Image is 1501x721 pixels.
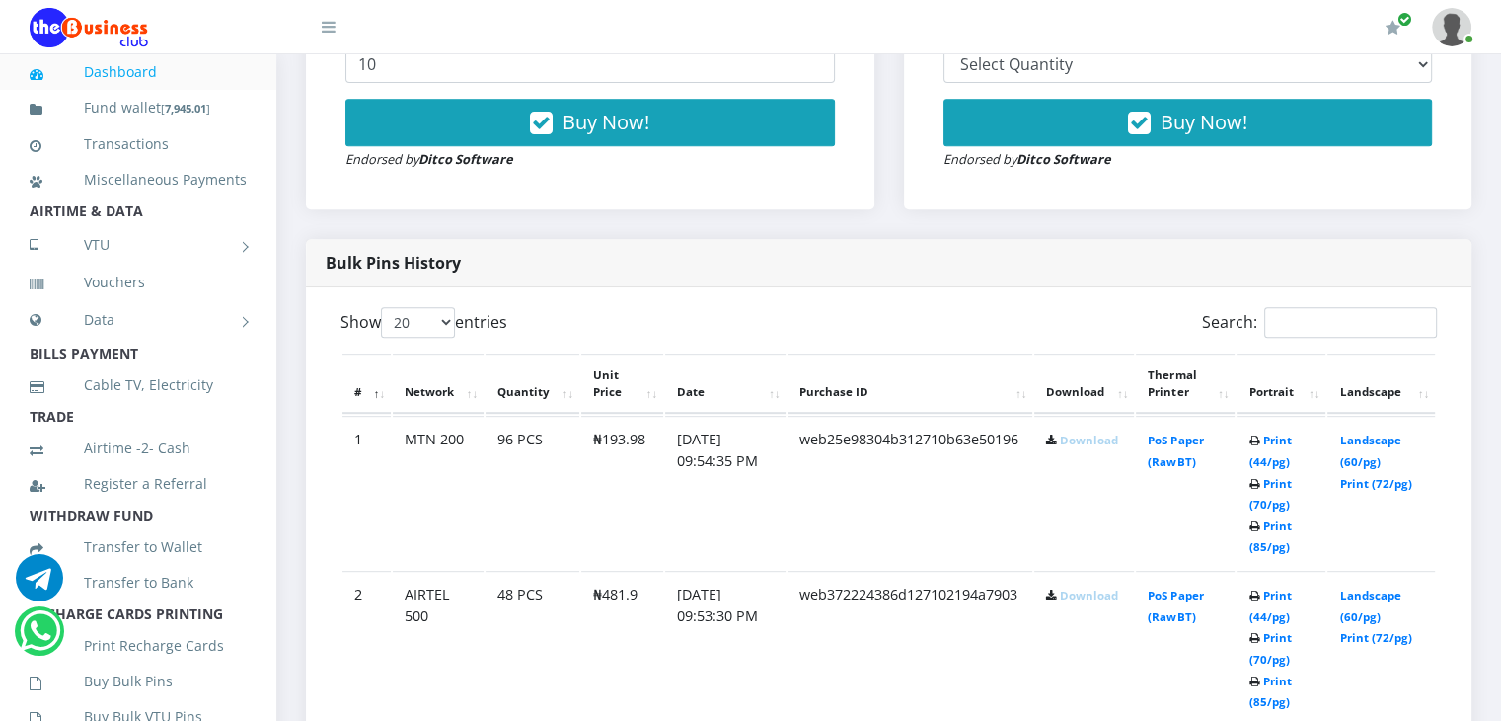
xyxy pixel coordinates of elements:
label: Search: [1202,307,1437,338]
a: VTU [30,220,247,270]
a: Download [1060,433,1118,447]
th: Download: activate to sort column ascending [1034,354,1134,415]
a: Print (70/pg) [1248,630,1291,667]
label: Show entries [340,307,507,338]
th: Network: activate to sort column ascending [393,354,484,415]
a: Download [1060,588,1118,602]
a: Transfer to Bank [30,560,247,605]
a: Transactions [30,121,247,167]
select: Showentries [381,307,455,338]
th: Quantity: activate to sort column ascending [486,354,579,415]
a: Landscape (60/pg) [1339,433,1400,469]
small: Endorsed by [345,150,513,168]
i: Renew/Upgrade Subscription [1386,20,1400,36]
a: Chat for support [16,569,63,601]
a: Cable TV, Electricity [30,362,247,408]
th: Portrait: activate to sort column ascending [1237,354,1325,415]
th: Unit Price: activate to sort column ascending [581,354,663,415]
td: 96 PCS [486,416,579,569]
strong: Ditco Software [1016,150,1111,168]
a: Register a Referral [30,461,247,507]
a: Data [30,295,247,345]
a: Chat for support [20,622,60,655]
a: Print Recharge Cards [30,623,247,669]
input: Enter Quantity [345,45,835,83]
small: [ ] [161,101,210,116]
strong: Ditco Software [418,150,513,168]
a: Landscape (60/pg) [1339,588,1400,624]
a: Print (70/pg) [1248,476,1291,513]
img: Logo [30,8,148,47]
a: Print (85/pg) [1248,519,1291,555]
b: 7,945.01 [165,101,206,116]
span: Buy Now! [563,109,649,135]
a: Print (44/pg) [1248,588,1291,624]
td: [DATE] 09:54:35 PM [665,416,786,569]
a: PoS Paper (RawBT) [1148,433,1203,469]
th: Thermal Printer: activate to sort column ascending [1136,354,1235,415]
td: web25e98304b312710b63e50196 [788,416,1032,569]
a: Airtime -2- Cash [30,426,247,471]
a: Transfer to Wallet [30,524,247,570]
td: 1 [342,416,391,569]
a: Miscellaneous Payments [30,157,247,202]
a: Dashboard [30,49,247,95]
a: Print (72/pg) [1339,476,1411,491]
th: Landscape: activate to sort column ascending [1327,354,1435,415]
a: Print (44/pg) [1248,433,1291,469]
span: Renew/Upgrade Subscription [1397,12,1412,27]
a: Print (85/pg) [1248,674,1291,710]
img: User [1432,8,1471,46]
button: Buy Now! [345,99,835,146]
td: ₦193.98 [581,416,663,569]
a: Buy Bulk Pins [30,659,247,704]
a: Print (72/pg) [1339,630,1411,645]
small: Endorsed by [943,150,1111,168]
button: Buy Now! [943,99,1433,146]
a: PoS Paper (RawBT) [1148,588,1203,624]
a: Fund wallet[7,945.01] [30,85,247,131]
span: Buy Now! [1161,109,1247,135]
strong: Bulk Pins History [326,252,461,274]
th: Purchase ID: activate to sort column ascending [788,354,1032,415]
th: Date: activate to sort column ascending [665,354,786,415]
a: Vouchers [30,260,247,305]
input: Search: [1264,307,1437,338]
td: MTN 200 [393,416,484,569]
th: #: activate to sort column descending [342,354,391,415]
